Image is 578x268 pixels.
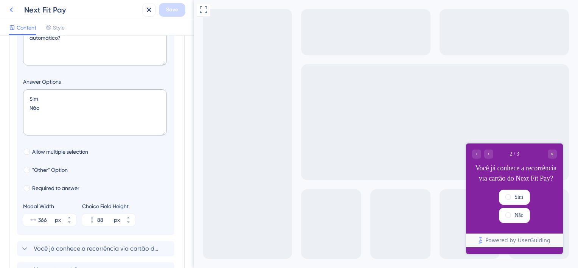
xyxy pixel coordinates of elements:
textarea: Você possui interesse em trabalhar com PIX automático? [23,19,167,65]
input: px [38,215,53,224]
span: Save [166,5,178,14]
span: Allow multiple selection [32,147,88,156]
div: Next Fit Pay [24,5,139,15]
span: Você já conhece a recorrência via cartão do Next Fit Pay? [34,244,158,253]
iframe: UserGuiding Survey [272,143,369,254]
button: px [121,214,135,220]
div: Choice Field Height [82,202,135,211]
span: Required to answer [32,184,79,193]
textarea: Sim Não [23,89,167,136]
input: px [97,215,112,224]
span: Content [17,23,36,32]
div: px [114,215,120,224]
button: px [62,220,76,226]
div: px [55,215,61,224]
span: Style [53,23,65,32]
label: Answer Options [23,77,168,86]
button: Save [159,3,185,17]
div: Modal Width [23,202,76,211]
button: px [62,214,76,220]
button: px [121,220,135,226]
span: "Other" Option [32,165,68,175]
